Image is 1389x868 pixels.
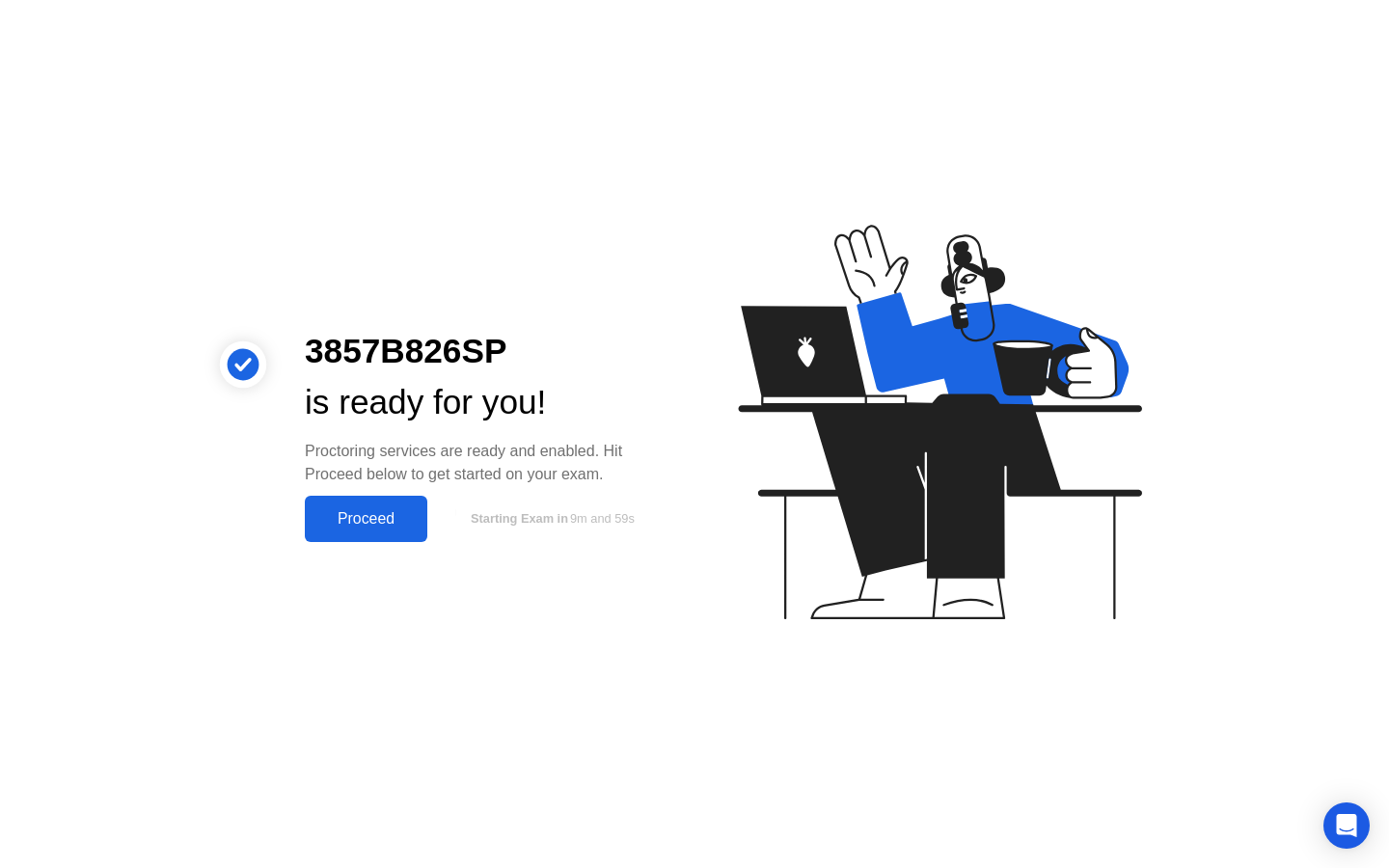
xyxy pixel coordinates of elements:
[305,326,664,377] div: 3857B826SP
[570,511,635,526] span: 9m and 59s
[305,440,664,486] div: Proctoring services are ready and enabled. Hit Proceed below to get started on your exam.
[305,496,427,542] button: Proceed
[311,510,422,528] div: Proceed
[305,377,664,428] div: is ready for you!
[437,501,664,537] button: Starting Exam in9m and 59s
[1323,802,1370,849] div: Open Intercom Messenger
